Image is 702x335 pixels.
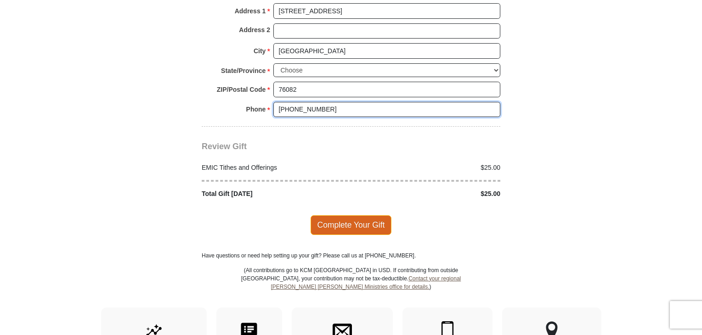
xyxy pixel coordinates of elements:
[239,23,270,36] strong: Address 2
[202,142,247,151] span: Review Gift
[351,189,505,199] div: $25.00
[197,189,351,199] div: Total Gift [DATE]
[197,163,351,173] div: EMIC Tithes and Offerings
[271,275,461,290] a: Contact your regional [PERSON_NAME] [PERSON_NAME] Ministries office for details.
[221,64,266,77] strong: State/Province
[311,215,392,234] span: Complete Your Gift
[235,5,266,17] strong: Address 1
[246,103,266,116] strong: Phone
[254,45,266,57] strong: City
[217,83,266,96] strong: ZIP/Postal Code
[202,251,500,260] p: Have questions or need help setting up your gift? Please call us at [PHONE_NUMBER].
[241,266,461,307] p: (All contributions go to KCM [GEOGRAPHIC_DATA] in USD. If contributing from outside [GEOGRAPHIC_D...
[351,163,505,173] div: $25.00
